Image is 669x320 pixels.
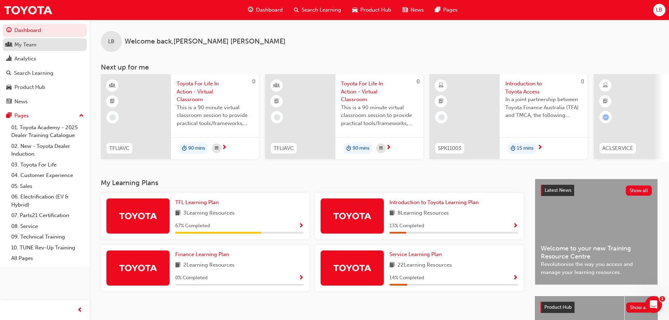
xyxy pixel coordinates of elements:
[256,6,283,14] span: Dashboard
[175,261,181,270] span: book-icon
[439,97,444,106] span: booktick-icon
[626,302,652,313] button: Show all
[14,69,53,77] div: Search Learning
[14,83,45,91] div: Product Hub
[341,80,418,104] span: Toyota For Life In Action - Virtual Classroom
[8,221,87,232] a: 08. Service
[299,274,304,282] button: Show Progress
[8,253,87,264] a: All Pages
[511,144,516,153] span: duration-icon
[3,109,87,122] button: Pages
[183,261,235,270] span: 2 Learning Resources
[389,261,395,270] span: book-icon
[6,56,12,62] span: chart-icon
[544,304,572,310] span: Product Hub
[439,81,444,90] span: learningResourceType_ELEARNING-icon
[438,114,445,120] span: learningRecordVerb_NONE-icon
[248,6,253,14] span: guage-icon
[6,113,12,119] span: pages-icon
[108,38,114,46] span: LB
[90,63,669,71] h3: Next up for me
[77,306,83,315] span: prev-icon
[6,70,11,77] span: search-icon
[119,262,157,274] img: Trak
[347,3,397,17] a: car-iconProduct Hub
[541,260,652,276] span: Revolutionise the way you access and manage your learning resources.
[14,41,37,49] div: My Team
[252,78,255,85] span: 0
[175,274,208,282] span: 0 % Completed
[656,6,662,14] span: LB
[274,114,280,120] span: learningRecordVerb_NONE-icon
[3,67,87,80] a: Search Learning
[389,198,481,207] a: Introduction to Toyota Learning Plan
[4,2,53,18] a: Trak
[513,222,518,230] button: Show Progress
[110,114,116,120] span: learningRecordVerb_NONE-icon
[333,262,372,274] img: Trak
[398,261,452,270] span: 22 Learning Resources
[346,144,351,153] span: duration-icon
[333,210,372,222] img: Trak
[505,96,582,119] span: In a joint partnership between Toyota Finance Australia (TFA) and TMCA, the following module has ...
[125,38,286,46] span: Welcome back , [PERSON_NAME] [PERSON_NAME]
[175,251,229,257] span: Finance Learning Plan
[389,209,395,218] span: book-icon
[8,210,87,221] a: 07. Parts21 Certification
[299,275,304,281] span: Show Progress
[581,78,584,85] span: 0
[109,144,130,152] span: TFLIAVC
[274,144,294,152] span: TFLIAVC
[513,275,518,281] span: Show Progress
[545,187,571,193] span: Latest News
[8,231,87,242] a: 09. Technical Training
[398,209,449,218] span: 8 Learning Resources
[110,97,115,106] span: booktick-icon
[110,81,115,90] span: learningResourceType_INSTRUCTOR_LED-icon
[8,170,87,181] a: 04. Customer Experience
[517,144,533,152] span: 15 mins
[626,185,652,196] button: Show all
[341,104,418,128] span: This is a 90 minute virtual classroom session to provide practical tools/frameworks, behaviours a...
[352,6,358,14] span: car-icon
[302,6,341,14] span: Search Learning
[535,179,658,285] a: Latest NewsShow allWelcome to your new Training Resource CentreRevolutionise the way you access a...
[101,179,524,187] h3: My Learning Plans
[386,145,391,151] span: next-icon
[389,250,445,259] a: Service Learning Plan
[274,97,279,106] span: booktick-icon
[8,191,87,210] a: 06. Electrification (EV & Hybrid)
[603,81,608,90] span: learningResourceType_ELEARNING-icon
[14,55,36,63] div: Analytics
[389,199,479,205] span: Introduction to Toyota Learning Plan
[119,210,157,222] img: Trak
[429,3,463,17] a: pages-iconPages
[653,4,665,16] button: LB
[3,22,87,109] button: DashboardMy TeamAnalyticsSearch LearningProduct HubNews
[389,251,442,257] span: Service Learning Plan
[402,6,408,14] span: news-icon
[175,250,232,259] a: Finance Learning Plan
[6,42,12,48] span: people-icon
[603,114,609,120] span: learningRecordVerb_ATTEMPT-icon
[14,112,29,120] div: Pages
[443,6,458,14] span: Pages
[182,144,187,153] span: duration-icon
[505,80,582,96] span: Introduction to Toyota Access
[6,84,12,91] span: car-icon
[353,144,369,152] span: 90 mins
[389,274,424,282] span: 14 % Completed
[175,198,222,207] a: TFL Learning Plan
[397,3,429,17] a: news-iconNews
[8,181,87,192] a: 05. Sales
[299,223,304,229] span: Show Progress
[660,296,665,302] span: 1
[429,74,588,159] a: 0SPK11003Introduction to Toyota AccessIn a joint partnership between Toyota Finance Australia (TF...
[175,222,210,230] span: 67 % Completed
[6,27,12,34] span: guage-icon
[438,144,461,152] span: SPK11003
[541,185,652,196] a: Latest NewsShow all
[602,144,633,152] span: ACLSERVICE
[183,209,235,218] span: 3 Learning Resources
